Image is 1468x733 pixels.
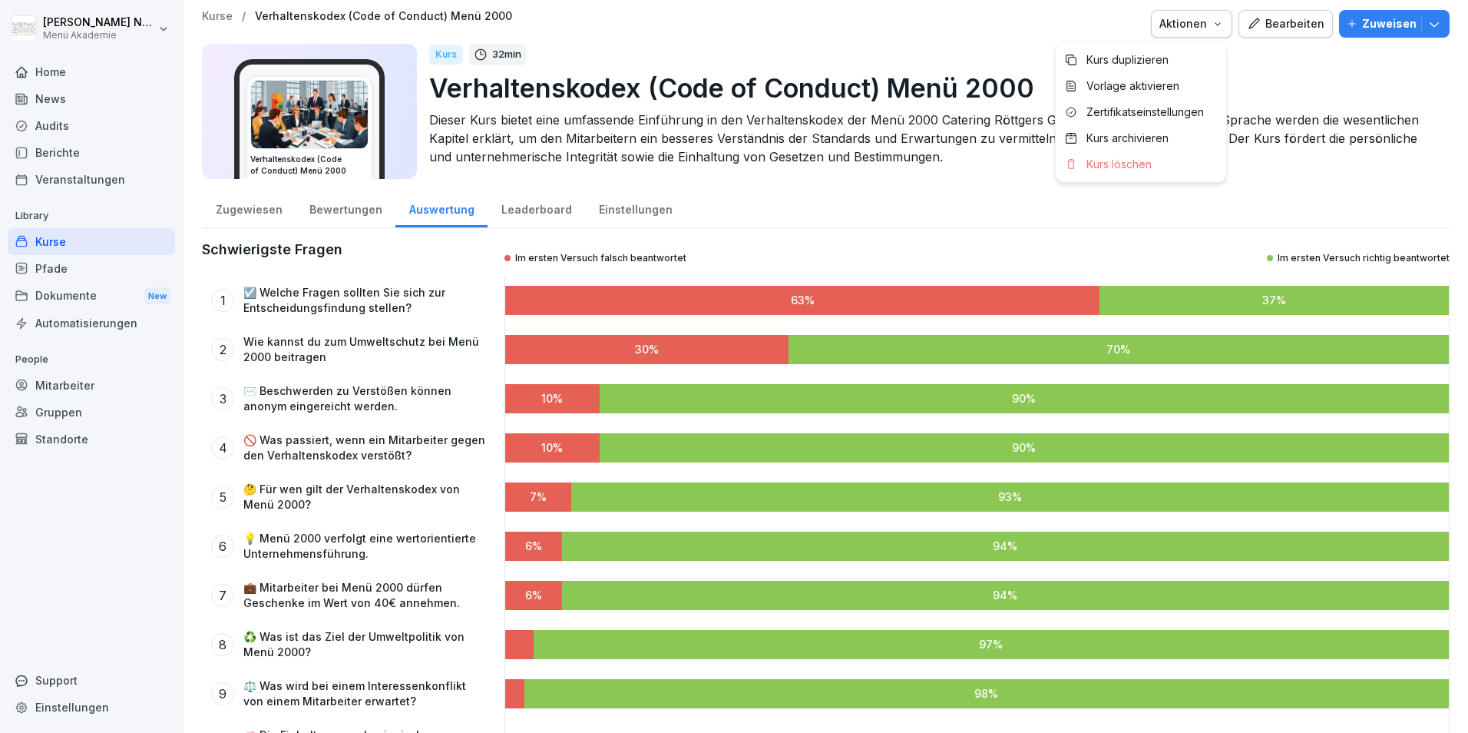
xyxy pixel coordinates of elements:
[1086,131,1169,145] p: Kurs archivieren
[1247,15,1324,32] div: Bearbeiten
[1159,15,1224,32] div: Aktionen
[1086,158,1152,171] p: Kurs löschen
[1086,105,1204,119] p: Zertifikatseinstellungen
[1362,15,1417,32] p: Zuweisen
[1086,79,1179,93] p: Vorlage aktivieren
[1086,53,1169,67] p: Kurs duplizieren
